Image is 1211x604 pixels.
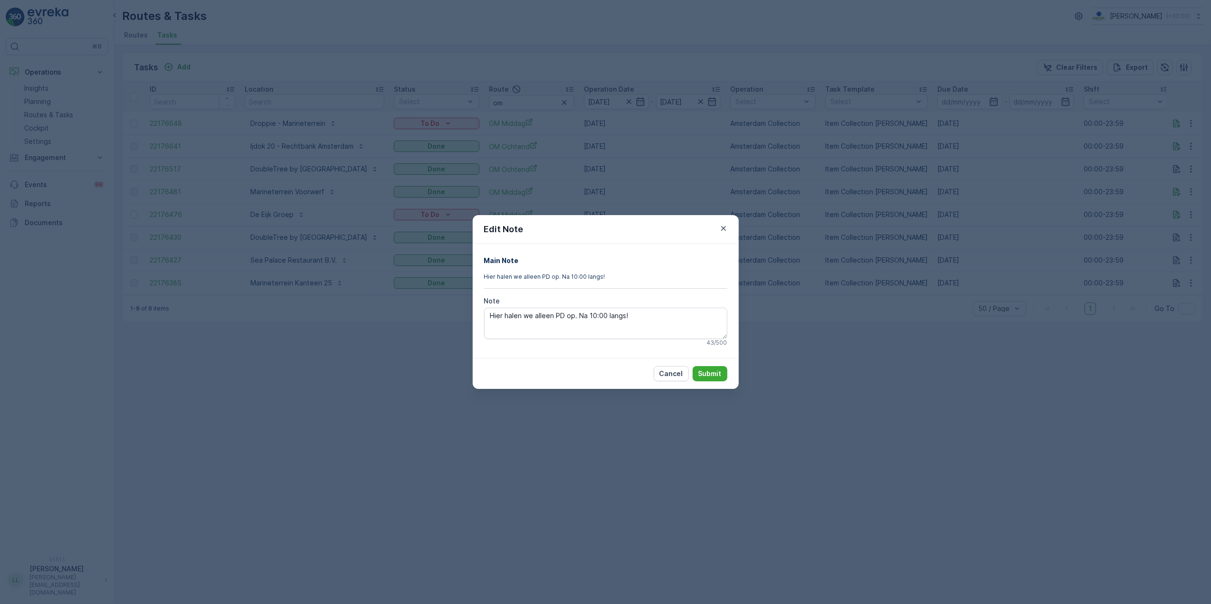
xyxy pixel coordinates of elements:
label: Note [484,297,500,305]
h4: Main Note [484,255,727,265]
textarea: Hier halen we alleen PD op. Na 10:00 langs! [484,308,727,339]
p: Hier halen we alleen PD op. Na 10:00 langs! [484,273,727,281]
p: 43 / 500 [707,339,727,347]
p: Submit [698,369,722,378]
button: Cancel [654,366,689,381]
button: Submit [693,366,727,381]
p: Cancel [659,369,683,378]
p: Edit Note [484,223,524,236]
